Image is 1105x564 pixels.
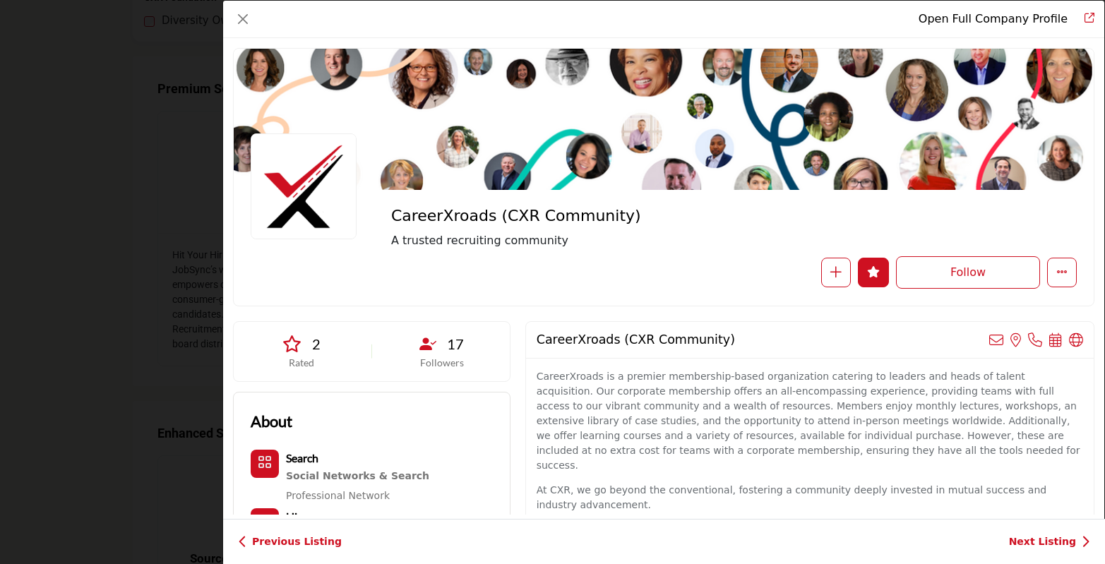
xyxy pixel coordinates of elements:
[391,207,780,225] h2: CareerXroads (CXR Community)
[251,133,357,239] img: CareerXroads logo
[537,483,1083,512] p: At CXR, we go beyond the conventional, fostering a community deeply invested in mutual success an...
[392,356,492,370] p: Followers
[251,450,279,478] button: Category Icon
[286,467,429,486] div: Platforms that combine social networking and search capabilities for recruitment and professional...
[233,9,253,29] button: Close
[286,451,318,464] b: Search
[286,510,307,523] b: Hire
[1075,11,1094,28] a: Redirect to CareerXroads
[537,332,735,347] h2: CareerXroads (CXR Community)
[919,12,1068,25] a: Redirect to CareerXroads
[251,356,352,370] p: Rated
[1009,534,1090,549] a: Next Listing
[312,333,321,354] span: 2
[391,232,843,249] span: A trusted recruiting community
[238,534,342,549] a: Previous Listing
[286,512,307,523] a: Hire
[537,369,1083,473] p: CareerXroads is a premier membership-based organization catering to leaders and heads of talent a...
[286,490,390,501] a: Professional Network
[896,256,1040,289] button: Redirect to login
[286,453,318,464] a: Search
[1047,258,1077,287] button: More Options
[821,258,851,287] button: Redirect to login page
[447,333,464,354] span: 17
[286,467,429,486] a: Social Networks & Search
[858,258,889,287] button: Redirect to login page
[251,409,292,433] h2: About
[251,508,279,536] button: Category Icon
